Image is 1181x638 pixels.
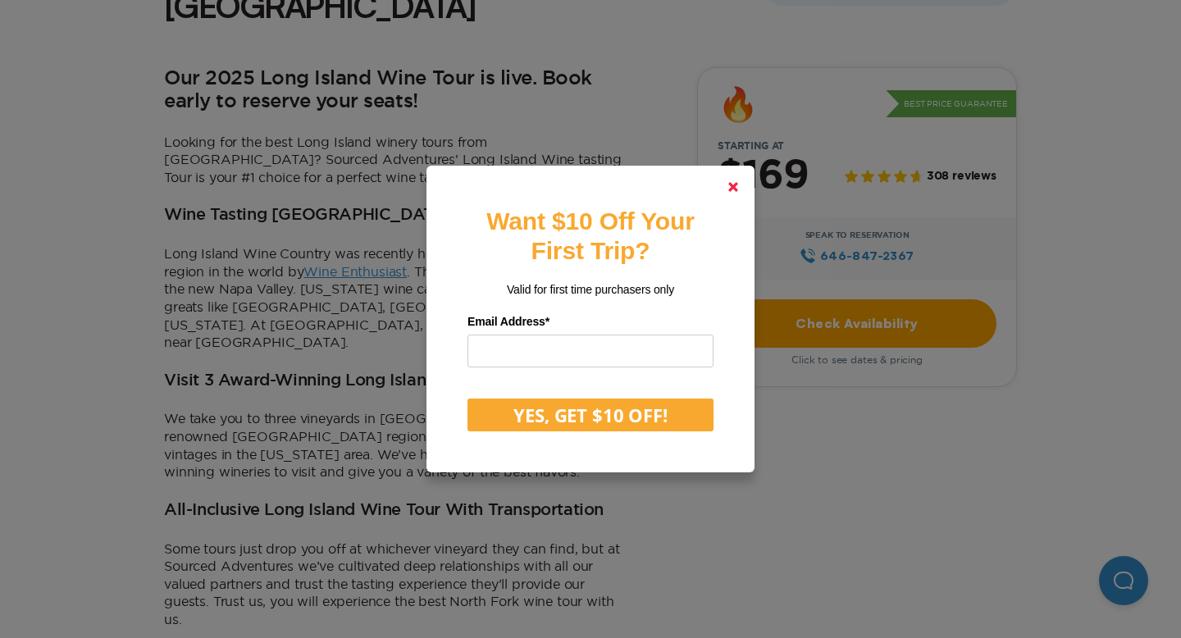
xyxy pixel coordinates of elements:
strong: Want $10 Off Your First Trip? [486,207,694,264]
button: YES, GET $10 OFF! [467,399,714,431]
a: Close [714,167,753,207]
span: Valid for first time purchasers only [507,283,674,296]
label: Email Address [467,309,714,335]
span: Required [545,315,549,328]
